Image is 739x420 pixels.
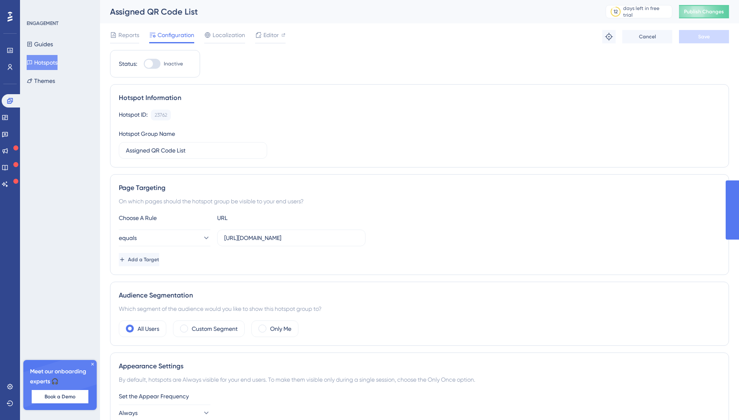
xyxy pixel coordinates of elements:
div: days left in free trial [623,5,669,18]
div: Hotspot Information [119,93,720,103]
span: Configuration [158,30,194,40]
button: Cancel [622,30,672,43]
span: Add a Target [128,256,159,263]
div: Hotspot ID: [119,110,148,120]
iframe: UserGuiding AI Assistant Launcher [704,387,729,412]
div: Status: [119,59,137,69]
span: Always [119,408,138,418]
div: Set the Appear Frequency [119,391,720,401]
div: Audience Segmentation [119,290,720,300]
label: Only Me [270,324,291,334]
button: equals [119,230,210,246]
div: By default, hotspots are Always visible for your end users. To make them visible only during a si... [119,375,720,385]
span: Publish Changes [684,8,724,15]
button: Guides [27,37,53,52]
span: Reports [118,30,139,40]
span: equals [119,233,137,243]
span: Localization [213,30,245,40]
div: Which segment of the audience would you like to show this hotspot group to? [119,304,720,314]
button: Add a Target [119,253,159,266]
div: URL [217,213,309,223]
label: Custom Segment [192,324,238,334]
span: Save [698,33,710,40]
span: Editor [263,30,279,40]
div: ENGAGEMENT [27,20,58,27]
span: Cancel [639,33,656,40]
input: yourwebsite.com/path [224,233,358,242]
button: Save [679,30,729,43]
span: Book a Demo [45,393,75,400]
div: 12 [614,8,618,15]
span: Meet our onboarding experts 🎧 [30,367,90,387]
button: Hotspots [27,55,58,70]
div: 23762 [155,112,167,118]
div: Assigned QR Code List [110,6,585,17]
button: Publish Changes [679,5,729,18]
div: On which pages should the hotspot group be visible to your end users? [119,196,720,206]
div: Appearance Settings [119,361,720,371]
div: Hotspot Group Name [119,129,175,139]
label: All Users [138,324,159,334]
div: Choose A Rule [119,213,210,223]
button: Themes [27,73,55,88]
div: Page Targeting [119,183,720,193]
button: Book a Demo [32,390,88,403]
span: Inactive [164,60,183,67]
input: Type your Hotspot Group Name here [126,146,260,155]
